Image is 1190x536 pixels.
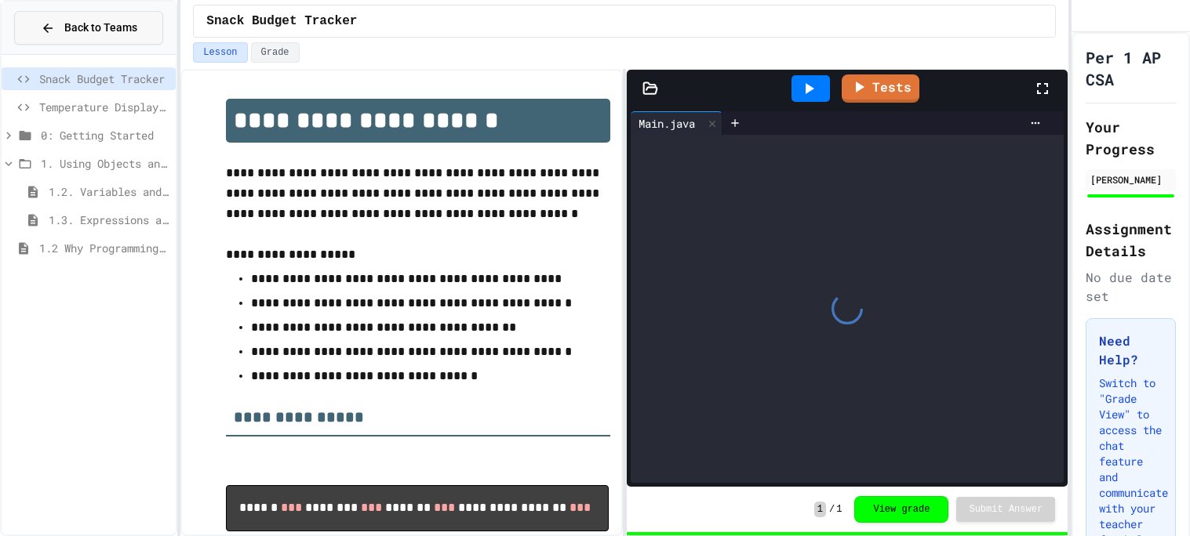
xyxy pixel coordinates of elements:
[206,12,357,31] span: Snack Budget Tracker
[64,20,137,36] span: Back to Teams
[814,502,826,517] span: 1
[251,42,300,63] button: Grade
[39,240,169,256] span: 1.2 Why Programming? Why [GEOGRAPHIC_DATA]?
[1086,218,1176,262] h2: Assignment Details
[1086,116,1176,160] h2: Your Progress
[1086,268,1176,306] div: No due date set
[836,503,842,516] span: 1
[193,42,247,63] button: Lesson
[41,127,169,143] span: 0: Getting Started
[39,99,169,115] span: Temperature Display Fix
[631,115,703,132] div: Main.java
[1090,172,1171,187] div: [PERSON_NAME]
[969,503,1043,516] span: Submit Answer
[956,497,1055,522] button: Submit Answer
[49,183,169,200] span: 1.2. Variables and Data Types
[1099,331,1163,369] h3: Need Help?
[1086,46,1176,90] h1: Per 1 AP CSA
[829,503,835,516] span: /
[842,74,919,103] a: Tests
[39,71,169,87] span: Snack Budget Tracker
[14,11,163,45] button: Back to Teams
[41,155,169,172] span: 1. Using Objects and Methods
[49,212,169,228] span: 1.3. Expressions and Output [New]
[854,496,948,523] button: View grade
[631,111,722,135] div: Main.java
